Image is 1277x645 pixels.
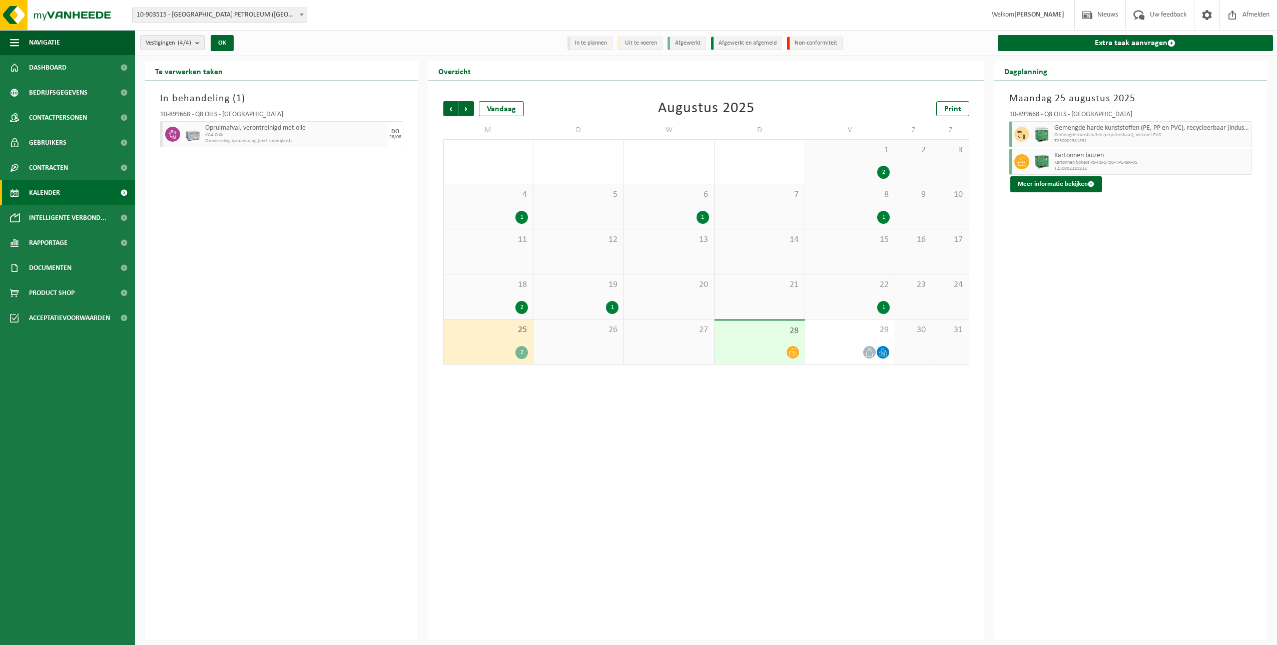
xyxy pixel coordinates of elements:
div: 2 [515,346,528,359]
count: (4/4) [178,40,191,46]
span: 13 [629,234,709,245]
li: In te plannen [567,37,612,50]
div: 1 [877,301,890,314]
span: 10 [937,189,964,200]
span: Acceptatievoorwaarden [29,305,110,331]
a: Extra taak aanvragen [998,35,1273,51]
span: Contactpersonen [29,105,87,130]
span: 6 [629,189,709,200]
span: 31 [937,325,964,336]
img: PB-HB-1400-HPE-GN-11 [1034,126,1049,143]
span: 25 [449,325,528,336]
h3: Maandag 25 augustus 2025 [1009,91,1252,106]
span: Navigatie [29,30,60,55]
h2: Te verwerken taken [145,61,233,81]
span: 12 [538,234,618,245]
h2: Overzicht [428,61,481,81]
img: PB-HB-1400-HPE-GN-01 [1034,154,1049,169]
span: Gebruikers [29,130,67,155]
div: 10-899668 - Q8 OILS - [GEOGRAPHIC_DATA] [1009,111,1252,121]
td: D [715,121,805,139]
h3: In behandeling ( ) [160,91,403,106]
span: 10-903515 - KUWAIT PETROLEUM (BELGIUM) NV - ANTWERPEN [133,8,307,22]
span: 26 [538,325,618,336]
li: Uit te voeren [617,37,663,50]
div: 2 [877,166,890,179]
span: Bedrijfsgegevens [29,80,88,105]
strong: [PERSON_NAME] [1014,11,1064,19]
span: Kalender [29,180,60,205]
span: Kartonnen kokers PB-HB-1400-HPE-GN-01 [1054,160,1249,166]
div: 1 [697,211,709,224]
span: T250002381831 [1054,138,1249,144]
span: 15 [810,234,890,245]
td: Z [932,121,969,139]
span: 23 [900,279,927,290]
span: Omwisseling op aanvraag (excl. voorrijkost) [205,138,386,144]
span: 16 [900,234,927,245]
li: Non-conformiteit [787,37,843,50]
span: 10-903515 - KUWAIT PETROLEUM (BELGIUM) NV - ANTWERPEN [132,8,307,23]
li: Afgewerkt en afgemeld [711,37,782,50]
td: M [443,121,534,139]
span: 24 [937,279,964,290]
span: Product Shop [29,280,75,305]
div: 28/08 [389,135,401,140]
span: 5 [538,189,618,200]
span: Gemengde kunststoffen (recycleerbaar), inclusief PVC [1054,132,1249,138]
span: 18 [449,279,528,290]
span: 4 [449,189,528,200]
span: Volgende [459,101,474,116]
div: Vandaag [479,101,524,116]
span: 9 [900,189,927,200]
h2: Dagplanning [994,61,1057,81]
span: Contracten [29,155,68,180]
div: DO [391,129,399,135]
span: Rapportage [29,230,68,255]
img: PB-LB-0680-HPE-GY-11 [185,127,200,142]
span: Print [944,105,961,113]
span: 28 [720,326,800,337]
a: Print [936,101,969,116]
td: W [624,121,715,139]
div: Augustus 2025 [658,101,755,116]
span: 29 [810,325,890,336]
td: D [533,121,624,139]
li: Afgewerkt [668,37,706,50]
span: Vestigingen [146,36,191,51]
span: 1 [236,94,242,104]
div: 1 [877,211,890,224]
span: Kartonnen buizen [1054,152,1249,160]
td: V [805,121,896,139]
td: Z [895,121,932,139]
span: Vorige [443,101,458,116]
button: Vestigingen(4/4) [140,35,205,50]
span: 17 [937,234,964,245]
span: Opruimafval, verontreinigd met olie [205,124,386,132]
span: 2 [900,145,927,156]
button: Meer informatie bekijken [1010,176,1102,192]
span: Intelligente verbond... [29,205,107,230]
div: 1 [606,301,618,314]
span: 7 [720,189,800,200]
span: 22 [810,279,890,290]
span: Dashboard [29,55,67,80]
span: 11 [449,234,528,245]
span: KGA Colli [205,132,386,138]
div: 10-899668 - Q8 OILS - [GEOGRAPHIC_DATA] [160,111,403,121]
div: 2 [515,301,528,314]
span: T250002381832 [1054,166,1249,172]
span: 20 [629,279,709,290]
span: 3 [937,145,964,156]
span: Gemengde harde kunststoffen (PE, PP en PVC), recycleerbaar (industrieel) [1054,124,1249,132]
span: 14 [720,234,800,245]
div: 1 [515,211,528,224]
span: 8 [810,189,890,200]
span: 27 [629,325,709,336]
span: 19 [538,279,618,290]
span: Documenten [29,255,72,280]
span: 1 [810,145,890,156]
span: 21 [720,279,800,290]
button: OK [211,35,234,51]
span: 30 [900,325,927,336]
